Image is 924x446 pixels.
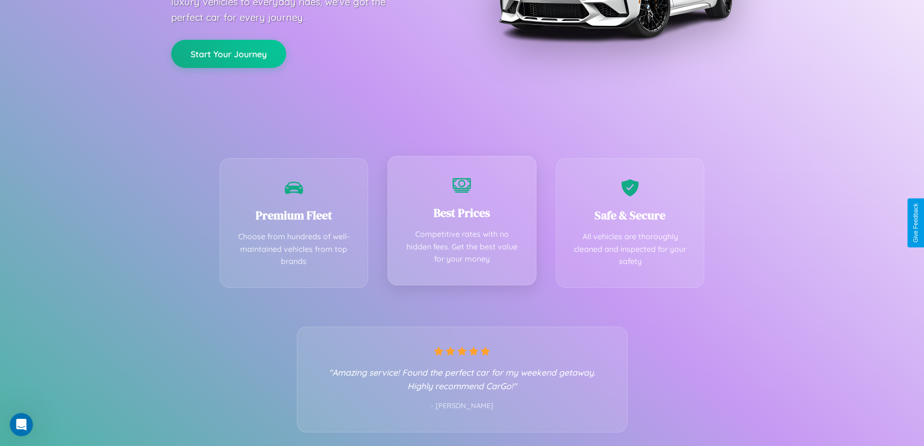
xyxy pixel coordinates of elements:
h3: Best Prices [403,205,521,221]
p: All vehicles are thoroughly cleaned and inspected for your safety [571,231,690,268]
h3: Premium Fleet [235,207,354,223]
button: Start Your Journey [171,40,286,68]
p: "Amazing service! Found the perfect car for my weekend getaway. Highly recommend CarGo!" [317,365,608,393]
p: - [PERSON_NAME] [317,400,608,413]
iframe: Intercom live chat [10,413,33,436]
h3: Safe & Secure [571,207,690,223]
div: Give Feedback [912,203,919,243]
p: Competitive rates with no hidden fees. Get the best value for your money [403,228,521,265]
p: Choose from hundreds of well-maintained vehicles from top brands [235,231,354,268]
